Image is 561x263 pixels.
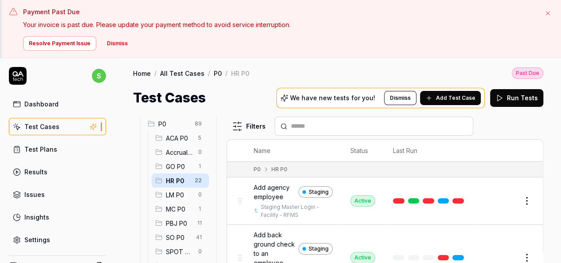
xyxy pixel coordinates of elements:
[290,95,375,101] p: We have new tests for you!
[192,232,205,243] span: 41
[9,231,106,248] a: Settings
[166,233,191,242] span: SO P0
[166,219,192,228] span: PBJ P0
[254,165,261,173] div: P0
[208,69,210,78] div: /
[24,190,45,199] div: Issues
[102,36,133,51] button: Dismiss
[24,122,59,131] div: Test Cases
[152,131,209,145] div: Drag to reorderACA P05
[195,246,205,257] span: 0
[152,230,209,244] div: Drag to reorderSO P041
[195,161,205,172] span: 1
[23,36,96,51] button: Resolve Payment Issue
[420,91,481,105] button: Add Test Case
[24,99,59,109] div: Dashboard
[9,141,106,158] a: Test Plans
[24,235,50,244] div: Settings
[298,186,333,198] a: Staging
[341,140,384,162] th: Status
[271,165,287,173] div: HR P0
[92,69,106,83] span: s
[158,119,189,129] span: P0
[133,69,151,78] a: Home
[436,94,475,102] span: Add Test Case
[9,95,106,113] a: Dashboard
[245,140,341,162] th: Name
[166,133,193,143] span: ACA P0
[23,20,536,29] p: Your invoice is past due. Please update your payment method to avoid service interruption.
[384,140,476,162] th: Last Run
[9,118,106,135] a: Test Cases
[191,175,205,186] span: 22
[152,244,209,259] div: Drag to reorderSPOT P00
[490,89,543,107] button: Run Tests
[152,159,209,173] div: Drag to reorderGO P01
[9,186,106,203] a: Issues
[227,177,543,225] tr: Add agency employeeStagingStaging Master Login - Facility - RFMSActive
[9,208,106,226] a: Insights
[23,7,536,16] h3: Payment Past Due
[152,145,209,159] div: Drag to reorderAccruals P00
[24,167,47,177] div: Results
[166,176,189,185] span: HR P0
[24,145,57,154] div: Test Plans
[24,212,49,222] div: Insights
[195,133,205,143] span: 5
[261,203,331,219] a: Staging Master Login - Facility - RFMS
[133,88,206,108] h1: Test Cases
[166,247,193,256] span: SPOT P0
[195,204,205,214] span: 1
[154,69,157,78] div: /
[309,245,329,253] span: Staging
[384,91,416,105] button: Dismiss
[191,118,205,129] span: 89
[225,69,228,78] div: /
[298,243,333,255] a: Staging
[214,69,222,78] a: P0
[195,189,205,200] span: 0
[166,148,193,157] span: Accruals P0
[231,69,249,78] div: HR P0
[350,195,375,207] div: Active
[166,162,193,171] span: GO P0
[92,67,106,85] button: s
[309,188,329,196] span: Staging
[160,69,204,78] a: All Test Cases
[152,216,209,230] div: Drag to reorderPBJ P011
[254,183,295,201] span: Add agency employee
[227,118,271,135] button: Filters
[152,173,209,188] div: Drag to reorderHR P022
[144,117,209,131] div: Drag to reorderP089
[194,218,205,228] span: 11
[152,202,209,216] div: Drag to reorderMC P01
[512,67,543,79] button: Past Due
[9,163,106,181] a: Results
[195,147,205,157] span: 0
[152,188,209,202] div: Drag to reorderLM P00
[166,190,193,200] span: LM P0
[166,204,193,214] span: MC P0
